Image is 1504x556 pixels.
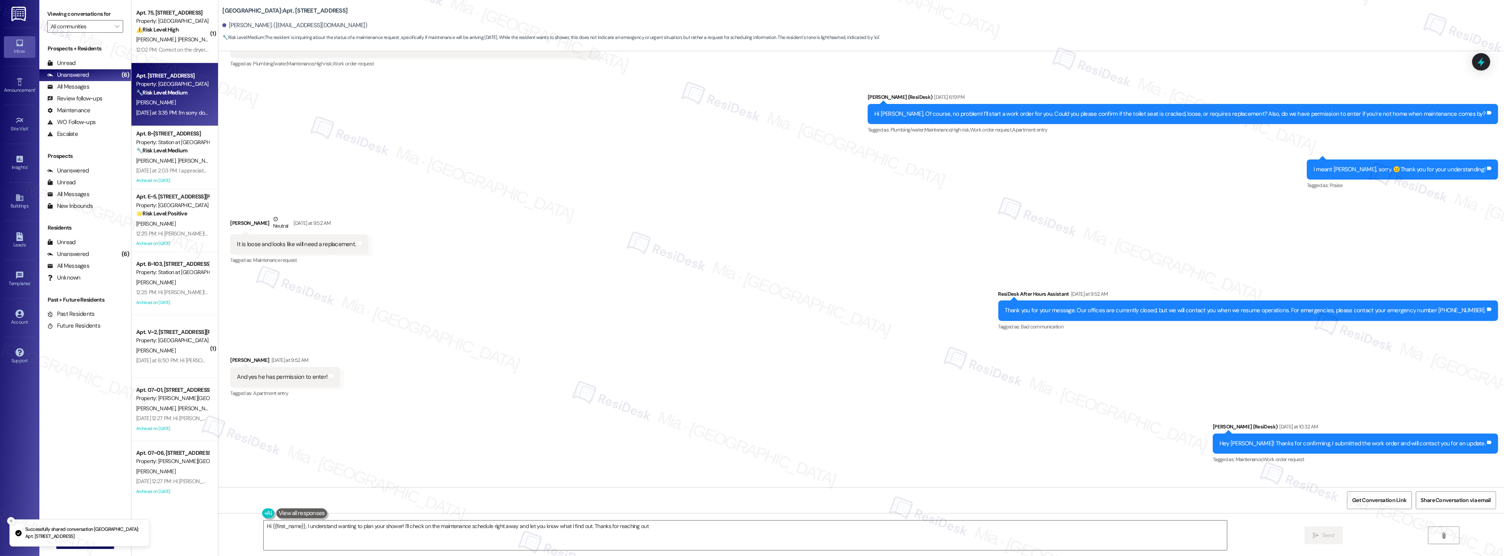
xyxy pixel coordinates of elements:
div: Tagged as: [998,321,1498,332]
button: Share Conversation via email [1416,491,1496,509]
span: [PERSON_NAME] [178,36,220,43]
span: Work order request [333,60,374,67]
div: Tagged as: [230,387,340,399]
div: Maintenance [47,106,91,115]
div: (6) [120,69,131,81]
span: [PERSON_NAME] [136,157,178,164]
div: [DATE] at 2:03 PM: I appreciate all this help [136,167,233,174]
span: Maintenance request [253,257,297,263]
img: ResiDesk Logo [11,7,28,21]
span: [PERSON_NAME] [178,405,217,412]
a: Templates • [4,269,35,290]
label: Viewing conversations for [47,8,123,20]
div: [PERSON_NAME]. ([EMAIL_ADDRESS][DOMAIN_NAME]) [222,21,367,30]
div: Tagged as: [230,254,368,266]
span: [PERSON_NAME] [136,36,178,43]
div: Residents [39,224,131,232]
span: Maintenance , [287,60,314,67]
div: Tagged as: [868,124,1498,135]
div: ResiDesk After Hours Assistant [998,290,1498,301]
div: All Messages [47,190,89,198]
div: Archived on [DATE] [135,239,210,248]
div: 12:02 PM: Correct on the dryer. The fridge ice maker isn't making ice at all, and the temperature... [136,46,1223,53]
div: Property: [GEOGRAPHIC_DATA] and Apartments [136,201,209,209]
div: (6) [120,248,131,260]
span: Plumbing/water , [253,60,287,67]
div: [DATE] 6:19 PM [932,93,964,101]
textarea: Hi {{first_name}}, I understand wanting to plan your shower! I'll check on the maintenance schedu... [264,521,1227,550]
a: Account [4,307,35,328]
div: Archived on [DATE] [135,176,210,185]
div: Hey [PERSON_NAME]! Thanks for confirming. I submitted the work order and will contact you for an ... [1219,439,1486,448]
div: Property: [GEOGRAPHIC_DATA] and Apartments [136,336,209,345]
div: [DATE] at 9:52 AM [270,356,309,364]
a: Insights • [4,152,35,174]
div: WO Follow-ups [47,118,96,126]
div: Hi [PERSON_NAME], Of course, no problem! I’ll start a work order for you. Could you please confir... [874,110,1486,118]
strong: ⚠️ Risk Level: High [136,26,179,33]
div: Apt. V~2, [STREET_ADDRESS][PERSON_NAME] [136,328,209,336]
span: : The resident is inquiring about the status of a maintenance request, specifically if maintenanc... [222,33,880,42]
div: Thank you for your message. Our offices are currently closed, but we will contact you when we res... [1005,306,1486,315]
strong: 🌟 Risk Level: Positive [136,210,187,217]
span: [PERSON_NAME] [136,468,176,475]
span: Share Conversation via email [1421,496,1491,504]
span: High risk , [314,60,333,67]
span: [PERSON_NAME] [136,99,176,106]
div: New Inbounds [47,202,93,210]
span: Bad communication [1021,323,1063,330]
div: Apt. E~5, [STREET_ADDRESS][PERSON_NAME] [136,193,209,201]
span: • [35,86,36,92]
div: Property: [GEOGRAPHIC_DATA] Townhomes [136,17,209,25]
div: Review follow-ups [47,95,102,103]
div: Archived on [DATE] [135,424,210,434]
div: 12:25 PM: Hi [PERSON_NAME]! I'm checking in on your latest work order (no hot water, ID: 37e905ce... [136,289,632,296]
i:  [1313,532,1319,539]
div: Property: [PERSON_NAME][GEOGRAPHIC_DATA] Townhomes [136,457,209,465]
i:  [115,23,119,30]
span: [PERSON_NAME] [178,157,217,164]
div: Unanswered [47,71,89,79]
span: Send [1322,531,1334,539]
span: Apartment entry [253,390,288,397]
span: Get Conversation Link [1352,496,1406,504]
div: Neutral [272,215,290,232]
div: [PERSON_NAME] (ResiDesk) [868,93,1498,104]
div: Tagged as: [1213,454,1498,465]
div: All Messages [47,83,89,91]
button: Send [1304,526,1343,544]
div: Future Residents [47,322,100,330]
div: Apt. B~103, [STREET_ADDRESS] [136,260,209,268]
strong: 🔧 Risk Level: Medium [136,89,187,96]
div: Archived on [DATE] [135,487,210,497]
div: Escalate [47,130,78,138]
div: And yes he has permission to enter! [237,373,327,381]
span: [PERSON_NAME] [136,347,176,354]
div: Tagged as: [1307,180,1498,191]
input: All communities [51,20,111,33]
div: I meant [PERSON_NAME], sorry. 😐Thank you for your understanding! [1314,165,1486,174]
div: Past + Future Residents [39,296,131,304]
div: Unread [47,59,76,67]
div: All Messages [47,262,89,270]
span: Maintenance , [1236,456,1263,463]
div: Unknown [47,274,81,282]
button: Get Conversation Link [1347,491,1412,509]
span: • [27,163,28,169]
span: Plumbing/water , [891,126,924,133]
div: Tagged as: [230,58,598,69]
strong: 🔧 Risk Level: Medium [222,34,264,41]
a: Leads [4,230,35,251]
div: Apt. 07~01, [STREET_ADDRESS][PERSON_NAME] [136,386,209,394]
div: [DATE] at 9:52 AM [1069,290,1108,298]
a: Site Visit • [4,114,35,135]
div: 12:25 PM: Hi [PERSON_NAME]! We're so glad you chose [GEOGRAPHIC_DATA] and Apartments! We would lo... [136,230,695,237]
button: Close toast [7,517,15,525]
div: Unread [47,178,76,187]
div: Property: [GEOGRAPHIC_DATA] [136,80,209,88]
a: Buildings [4,191,35,212]
div: Property: Station at [GEOGRAPHIC_DATA][PERSON_NAME] [136,138,209,146]
div: Past Residents [47,310,95,318]
div: Apt. 75, [STREET_ADDRESS] [136,9,209,17]
div: Property: [PERSON_NAME][GEOGRAPHIC_DATA] Townhomes [136,394,209,402]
